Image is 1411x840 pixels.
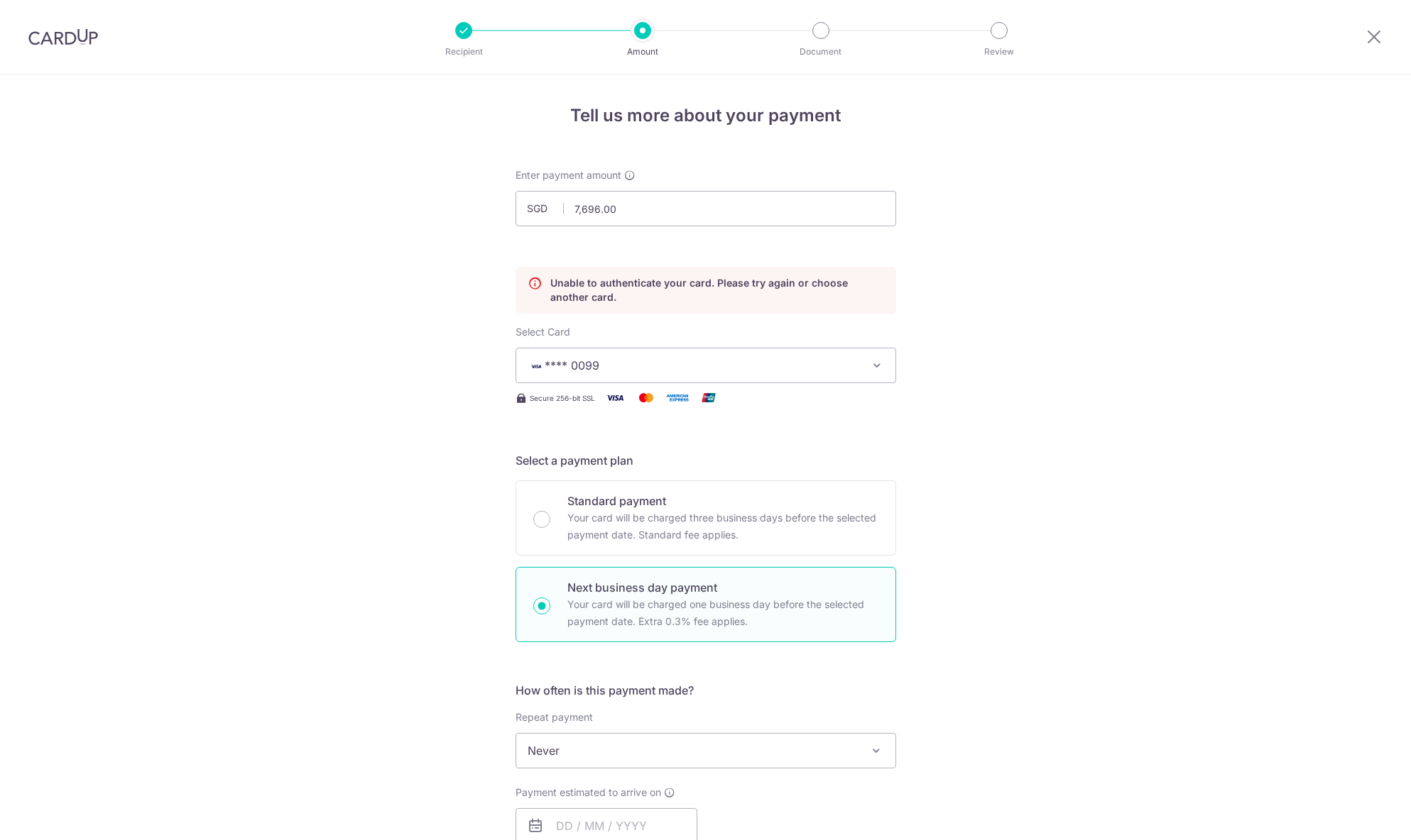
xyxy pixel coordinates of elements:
[567,509,878,543] p: Your card will be charged three business days before the selected payment date. Standard fee appl...
[516,734,895,768] span: Never
[567,596,878,630] p: Your card will be charged one business day before the selected payment date. Extra 0.3% fee applies.
[516,191,896,226] input: 0.00
[694,389,723,407] img: Union Pay
[530,392,595,404] span: Secure 256-bit SSL
[516,326,570,338] span: translation missing: en.payables.payment_networks.credit_card.summary.labels.select_card
[601,389,629,407] img: Visa
[632,389,660,407] img: Mastercard
[516,733,896,768] span: Never
[663,389,692,407] img: American Express
[28,28,98,45] img: CardUp
[516,452,896,469] h5: Select a payment plan
[567,579,878,596] p: Next business day payment
[516,785,661,800] span: Payment estimated to arrive on
[527,201,564,216] span: SGD
[550,276,884,304] p: Unable to authenticate your card. Please try again or choose another card.
[516,710,593,724] label: Repeat payment
[590,45,695,59] p: Amount
[567,492,878,509] p: Standard payment
[768,45,873,59] p: Document
[516,103,896,128] h4: Tell us more about your payment
[516,168,621,182] span: Enter payment amount
[528,361,545,371] img: VISA
[516,682,896,699] h5: How often is this payment made?
[1145,434,1411,840] iframe: Find more information here
[947,45,1052,59] p: Review
[411,45,516,59] p: Recipient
